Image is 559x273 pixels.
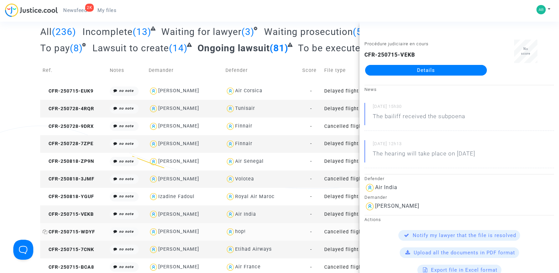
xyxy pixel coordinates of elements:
span: Incomplete [82,26,133,37]
i: no note [119,106,134,111]
span: Waiting prosecution [264,26,353,37]
span: (81) [270,43,288,54]
span: CFR-250715-7CNK [43,247,94,252]
p: The bailiff received the subpoena [373,112,465,124]
img: icon-user.svg [225,245,235,254]
img: icon-user.svg [364,201,375,212]
span: My files [97,7,116,13]
span: To pay [40,43,70,54]
span: CFR-250715-BCA8 [43,264,94,270]
div: Etihad Airways [235,246,272,252]
img: icon-user.svg [149,262,158,272]
small: [DATE] 12h13 [373,141,554,149]
span: Waiting for lawyer [161,26,241,37]
div: Finnair [235,123,252,129]
span: (3) [241,26,254,37]
div: [PERSON_NAME] [158,211,199,217]
div: [PERSON_NAME] [158,229,199,234]
span: CFR-250818-YGUF [43,194,94,199]
div: 2K [85,4,94,12]
img: icon-user.svg [225,139,235,149]
i: no note [119,141,134,146]
span: (236) [52,26,76,37]
div: [PERSON_NAME] [158,141,199,146]
td: Delayed flight (Regulation EC 261/2004) [322,82,399,100]
img: icon-user.svg [225,104,235,114]
small: Demander [364,195,387,200]
small: Defender [364,176,384,181]
img: icon-user.svg [225,86,235,96]
div: [PERSON_NAME] [158,246,199,252]
span: CFR-250728-9DRX [43,124,94,129]
iframe: Help Scout Beacon - Open [13,240,33,260]
span: Ongoing lawsuit [198,43,270,54]
td: File type [322,59,399,82]
span: (56) [353,26,371,37]
td: Delayed flight (Regulation EC 261/2004) [322,241,399,258]
small: News [364,87,377,92]
img: icon-user.svg [225,209,235,219]
div: [PERSON_NAME] [375,203,419,209]
img: icon-user.svg [149,86,158,96]
td: Delayed flight (Regulation EC 261/2004) [322,188,399,205]
div: [PERSON_NAME] [158,264,199,270]
div: hop! [235,229,246,234]
span: CFR-250715-WDYF [43,229,95,235]
img: f0fb7e5d354b8a2b05ebc703ee7ee531 [536,5,546,14]
i: no note [119,124,134,128]
span: CFR-250818-ZP9N [43,158,94,164]
td: Delayed flight (Regulation EC 261/2004) [322,153,399,170]
span: Export file in Excel format [431,267,497,273]
img: icon-user.svg [149,209,158,219]
span: - [310,211,312,217]
span: - [310,141,312,146]
img: icon-user.svg [225,122,235,131]
img: icon-user.svg [225,157,235,166]
img: icon-user.svg [149,174,158,184]
span: - [310,124,312,129]
span: CFR-250715-EUK9 [43,88,93,94]
span: (8) [70,43,83,54]
a: My files [92,5,122,15]
div: Izadine Fadoul [158,194,195,199]
td: Delayed flight (Regulation EC 261/2004) [322,135,399,153]
img: icon-user.svg [149,122,158,131]
span: Newsfeed [63,7,87,13]
img: jc-logo.svg [5,3,58,17]
td: Delayed flight (Regulation EC 261/2004) [322,205,399,223]
span: - [310,106,312,112]
i: no note [119,159,134,163]
div: [PERSON_NAME] [158,106,199,111]
span: CFR-250818-3JMF [43,176,94,182]
span: CFR-250728-4RQR [43,106,94,112]
div: Volotea [235,176,254,182]
td: Cancelled flight (Regulation EC 261/2004) [322,223,399,241]
img: icon-user.svg [149,245,158,254]
td: Delayed flight (Regulation EC 261/2004) [322,100,399,118]
div: Air India [235,211,256,217]
span: CFR-250728-7ZPE [43,141,93,146]
i: no note [119,212,134,216]
b: CFR-250715-VEKB [364,52,415,58]
img: icon-user.svg [225,192,235,201]
div: [PERSON_NAME] [158,176,199,182]
a: 2KNewsfeed [58,5,92,15]
span: - [310,88,312,94]
i: no note [119,89,134,93]
span: To be executed [298,43,366,54]
div: Air Senegal [235,158,264,164]
img: icon-user.svg [149,192,158,201]
small: [DATE] 15h30 [373,104,554,112]
img: icon-user.svg [149,157,158,166]
span: All [40,26,52,37]
span: No score [521,47,530,55]
img: icon-user.svg [225,174,235,184]
i: no note [119,229,134,234]
img: icon-user.svg [225,227,235,237]
td: Cancelled flight (Regulation EC 261/2004) [322,118,399,135]
div: Tunisair [235,106,255,111]
img: icon-user.svg [149,104,158,114]
span: - [310,194,312,199]
div: [PERSON_NAME] [158,158,199,164]
img: icon-user.svg [149,227,158,237]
